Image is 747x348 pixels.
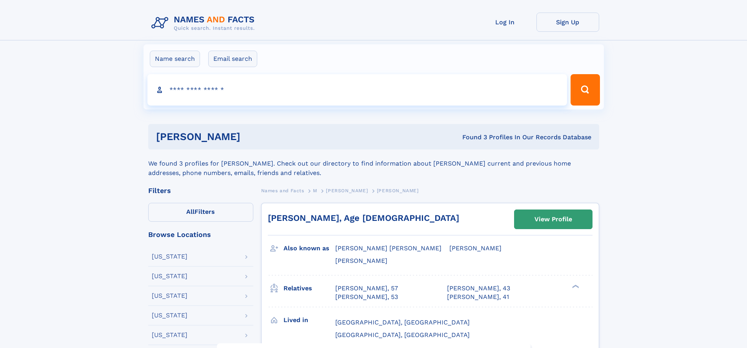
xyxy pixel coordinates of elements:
[335,284,398,293] a: [PERSON_NAME], 57
[186,208,194,215] span: All
[152,332,187,338] div: [US_STATE]
[148,13,261,34] img: Logo Names and Facts
[326,188,368,193] span: [PERSON_NAME]
[313,186,317,195] a: M
[377,188,419,193] span: [PERSON_NAME]
[570,284,580,289] div: ❯
[152,253,187,260] div: [US_STATE]
[152,273,187,279] div: [US_STATE]
[335,293,398,301] a: [PERSON_NAME], 53
[313,188,317,193] span: M
[148,149,599,178] div: We found 3 profiles for [PERSON_NAME]. Check out our directory to find information about [PERSON_...
[284,242,335,255] h3: Also known as
[335,244,442,252] span: [PERSON_NAME] [PERSON_NAME]
[156,132,351,142] h1: [PERSON_NAME]
[268,213,459,223] a: [PERSON_NAME], Age [DEMOGRAPHIC_DATA]
[514,210,592,229] a: View Profile
[449,244,502,252] span: [PERSON_NAME]
[351,133,591,142] div: Found 3 Profiles In Our Records Database
[261,186,304,195] a: Names and Facts
[447,284,510,293] a: [PERSON_NAME], 43
[335,331,470,339] span: [GEOGRAPHIC_DATA], [GEOGRAPHIC_DATA]
[208,51,257,67] label: Email search
[152,293,187,299] div: [US_STATE]
[326,186,368,195] a: [PERSON_NAME]
[284,282,335,295] h3: Relatives
[152,312,187,319] div: [US_STATE]
[447,293,509,301] a: [PERSON_NAME], 41
[571,74,600,106] button: Search Button
[148,203,253,222] label: Filters
[147,74,567,106] input: search input
[148,187,253,194] div: Filters
[534,210,572,228] div: View Profile
[284,313,335,327] h3: Lived in
[148,231,253,238] div: Browse Locations
[335,319,470,326] span: [GEOGRAPHIC_DATA], [GEOGRAPHIC_DATA]
[150,51,200,67] label: Name search
[474,13,536,32] a: Log In
[536,13,599,32] a: Sign Up
[335,257,387,264] span: [PERSON_NAME]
